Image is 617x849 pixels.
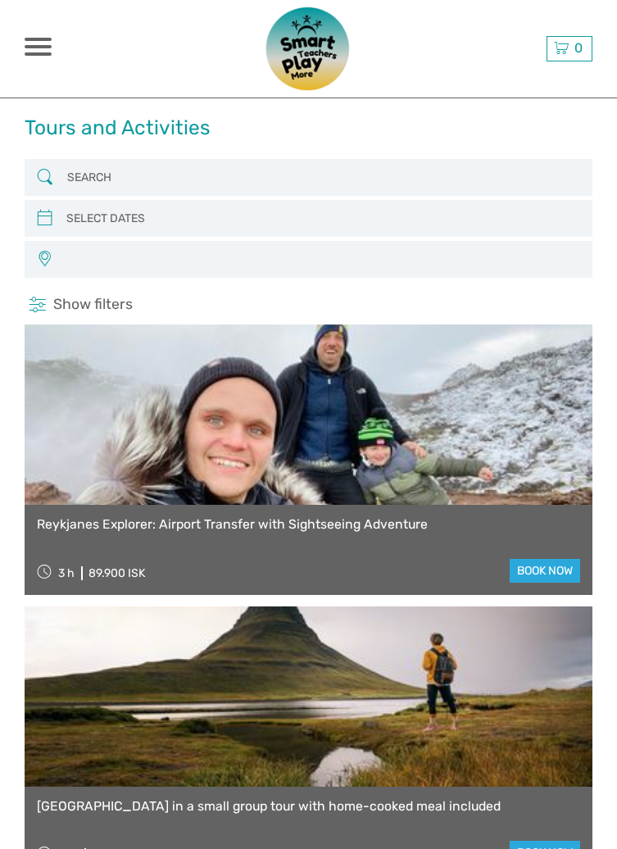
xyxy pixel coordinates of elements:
input: SEARCH [61,164,557,191]
img: 3577-08614e58-788b-417f-8607-12aa916466bf_logo_big.png [247,7,370,91]
h1: Tours and Activities [25,116,211,139]
a: Reykjanes Explorer: Airport Transfer with Sightseeing Adventure [37,517,580,533]
span: 0 [572,40,585,56]
span: Show filters [53,295,133,315]
a: book now [510,559,580,583]
h4: Show filters [25,295,592,315]
span: 3 h [58,566,75,580]
a: [GEOGRAPHIC_DATA] in a small group tour with home-cooked meal included [37,799,580,815]
input: SELECT DATES [60,205,556,232]
div: 89.900 ISK [88,566,145,580]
